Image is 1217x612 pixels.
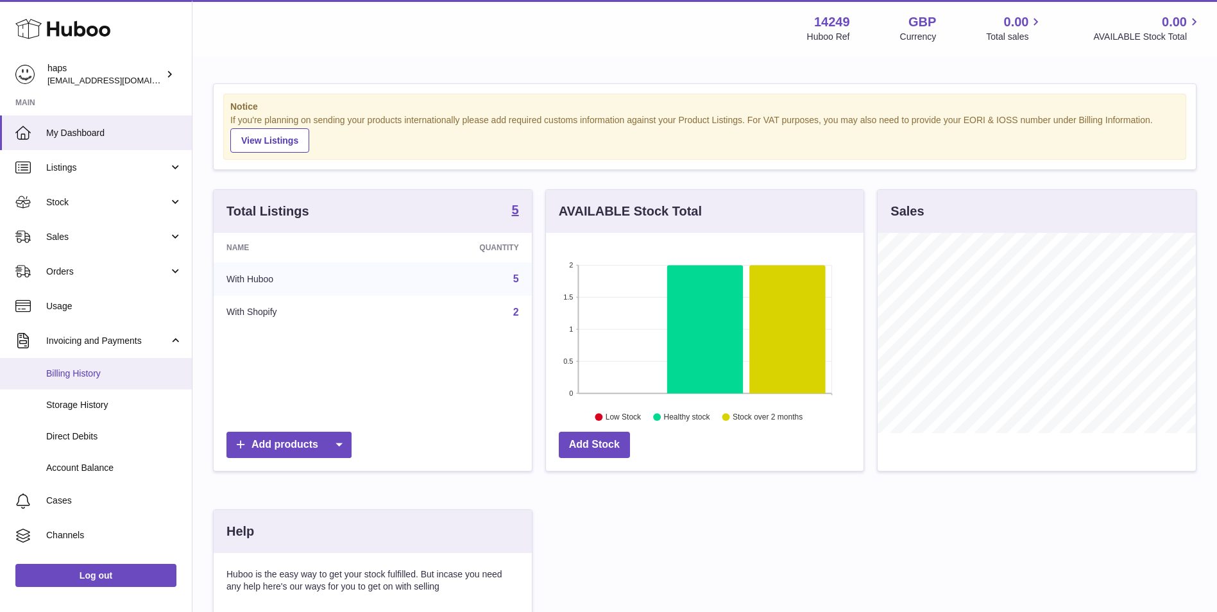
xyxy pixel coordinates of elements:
[226,432,352,458] a: Add products
[226,523,254,540] h3: Help
[47,62,163,87] div: haps
[226,203,309,220] h3: Total Listings
[986,13,1043,43] a: 0.00 Total sales
[214,262,385,296] td: With Huboo
[986,31,1043,43] span: Total sales
[230,114,1179,153] div: If you're planning on sending your products internationally please add required customs informati...
[230,128,309,153] a: View Listings
[569,325,573,333] text: 1
[807,31,850,43] div: Huboo Ref
[46,462,182,474] span: Account Balance
[890,203,924,220] h3: Sales
[46,196,169,208] span: Stock
[563,293,573,301] text: 1.5
[513,307,519,318] a: 2
[814,13,850,31] strong: 14249
[47,75,189,85] span: [EMAIL_ADDRESS][DOMAIN_NAME]
[663,412,710,421] text: Healthy stock
[569,261,573,269] text: 2
[513,273,519,284] a: 5
[46,335,169,347] span: Invoicing and Payments
[1004,13,1029,31] span: 0.00
[900,31,937,43] div: Currency
[1093,31,1202,43] span: AVAILABLE Stock Total
[569,389,573,397] text: 0
[214,296,385,329] td: With Shopify
[226,568,519,593] p: Huboo is the easy way to get your stock fulfilled. But incase you need any help here's our ways f...
[15,564,176,587] a: Log out
[385,233,531,262] th: Quantity
[46,495,182,507] span: Cases
[46,300,182,312] span: Usage
[1162,13,1187,31] span: 0.00
[559,432,630,458] a: Add Stock
[563,357,573,365] text: 0.5
[46,162,169,174] span: Listings
[512,203,519,219] a: 5
[1093,13,1202,43] a: 0.00 AVAILABLE Stock Total
[46,266,169,278] span: Orders
[46,399,182,411] span: Storage History
[46,529,182,541] span: Channels
[230,101,1179,113] strong: Notice
[606,412,642,421] text: Low Stock
[512,203,519,216] strong: 5
[214,233,385,262] th: Name
[46,127,182,139] span: My Dashboard
[15,65,35,84] img: internalAdmin-14249@internal.huboo.com
[908,13,936,31] strong: GBP
[46,368,182,380] span: Billing History
[46,430,182,443] span: Direct Debits
[559,203,702,220] h3: AVAILABLE Stock Total
[733,412,803,421] text: Stock over 2 months
[46,231,169,243] span: Sales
